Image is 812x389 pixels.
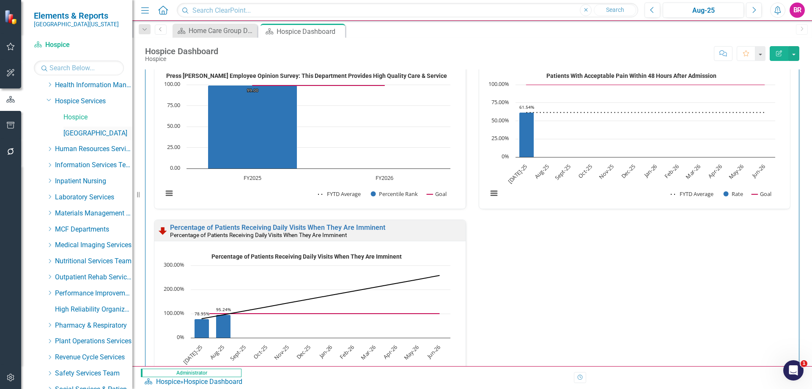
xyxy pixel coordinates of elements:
button: Search [594,4,636,16]
button: Show FYTD Average [318,190,362,198]
g: Goal, series 2 of 3. Line with 12 data points. [200,312,442,315]
small: Percentage of Patients Receiving Daily Visits When They Are Imminent [170,232,347,238]
span: Administrator [141,369,241,377]
button: Aug-25 [663,3,744,18]
a: MCF Departments [55,225,132,235]
text: Sept-25 [228,343,247,362]
button: Show Percentile Rank [371,190,418,198]
path: Jul-25, 78.94736842. Rate. [195,319,209,338]
text: Jan-26 [642,163,658,179]
text: 100.00 [164,80,180,88]
text: 99.00 [247,87,258,93]
text: 0% [502,152,509,160]
text: Apr-26 [381,343,398,360]
a: Human Resources Services [55,144,132,154]
a: Inpatient Nursing [55,177,132,186]
text: 25.00 [167,143,180,151]
text: Oct-25 [576,163,593,179]
svg: Interactive chart [159,250,455,387]
text: Dec-25 [295,343,312,361]
a: Health Information Management Services [55,80,132,90]
text: [DATE]-25 [506,163,529,185]
g: FYTD Average, series 1 of 3. Line with 12 data points. [524,111,766,114]
div: Hospice [145,56,218,62]
a: Hospice [63,113,132,122]
div: Double-Click to Edit [479,39,791,209]
text: Press [PERSON_NAME] Employee Opinion Survey: This Department Provides High Quality Care & Service [166,72,447,79]
text: 50.00% [491,116,509,124]
text: Sept-25 [553,163,572,182]
button: BR [790,3,805,18]
a: Nutritional Services Team [55,257,132,266]
g: Percentile Rank, series 2 of 3. Bar series with 2 bars. [208,85,385,169]
div: Home Care Group Dashboard [189,25,255,36]
path: Jul-25, 61.53846154. Rate. [519,112,534,157]
button: Show FYTD Average [671,190,714,198]
a: Information Services Team [55,160,132,170]
text: Dec-25 [620,163,637,180]
text: May-26 [402,343,420,361]
text: Apr-26 [706,163,723,179]
g: Rate, series 2 of 3. Bar series with 12 bars. [519,85,765,157]
text: Mar-26 [684,163,702,180]
text: Jun-26 [749,163,766,179]
div: Hospice Dashboard [277,26,343,37]
a: Medical Imaging Services [55,240,132,250]
div: Percentage of Patients Receiving Daily Visits When They Are Imminent. Highcharts interactive chart. [159,250,461,387]
text: 95.24% [216,306,231,312]
iframe: Intercom live chat [783,360,804,381]
div: Press Ganey Employee Opinion Survey: This Department Provides High Quality Care & Service. Highch... [159,69,461,207]
text: Aug-25 [532,163,550,180]
text: Nov-25 [597,163,615,180]
input: Search ClearPoint... [177,3,638,18]
text: 78.95% [195,311,209,317]
img: ClearPoint Strategy [4,10,19,25]
g: Goal, series 3 of 3. Line with 12 data points. [524,83,766,86]
text: Nov-25 [272,343,290,361]
text: May-26 [727,163,745,181]
a: Safety Services Team [55,369,132,378]
text: Feb-26 [663,163,680,180]
a: Outpatient Rehab Services [55,273,132,282]
a: [GEOGRAPHIC_DATA] [63,129,132,138]
button: View chart menu, Patients With Acceptable Pain Within 48 Hours After Admission [488,188,500,199]
div: » [144,377,246,387]
text: FY2025 [244,174,261,182]
text: 75.00% [491,98,509,106]
text: 200.00% [164,285,184,292]
input: Search Below... [34,61,124,75]
button: Show Goal [427,190,447,198]
img: Below Plan [158,226,168,236]
a: Home Care Group Dashboard [175,25,255,36]
text: 0% [177,333,184,341]
text: Jan-26 [317,343,334,360]
text: Oct-25 [252,343,269,360]
text: FY2026 [376,174,393,182]
svg: Interactive chart [483,69,779,207]
a: High Reliability Organization [55,305,132,315]
text: Aug-25 [208,343,226,361]
a: Pharmacy & Respiratory [55,321,132,331]
a: Materials Management Services [55,209,132,218]
button: View chart menu, Press Ganey Employee Opinion Survey: This Department Provides High Quality Care ... [163,188,175,199]
text: 50.00 [167,122,180,130]
a: Hospice [34,40,124,50]
button: Show Rate [724,190,743,198]
text: 0.00 [170,164,180,171]
div: Hospice Dashboard [184,378,242,386]
div: Double-Click to Edit [154,39,466,209]
a: Hospice [156,378,180,386]
text: Mar-26 [359,343,377,361]
text: 100.00% [164,309,184,317]
span: Elements & Reports [34,11,119,21]
text: 25.00% [491,134,509,142]
text: Jun-26 [425,343,442,360]
span: Search [606,6,624,13]
text: [DATE]-25 [181,343,204,366]
text: 75.00 [167,101,180,109]
div: Patients With Acceptable Pain Within 48 Hours After Admission. Highcharts interactive chart. [483,69,786,207]
text: Percentage of Patients Receiving Daily Visits When They Are Imminent [211,253,402,260]
div: Hospice Dashboard [145,47,218,56]
text: Feb-26 [338,343,355,361]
